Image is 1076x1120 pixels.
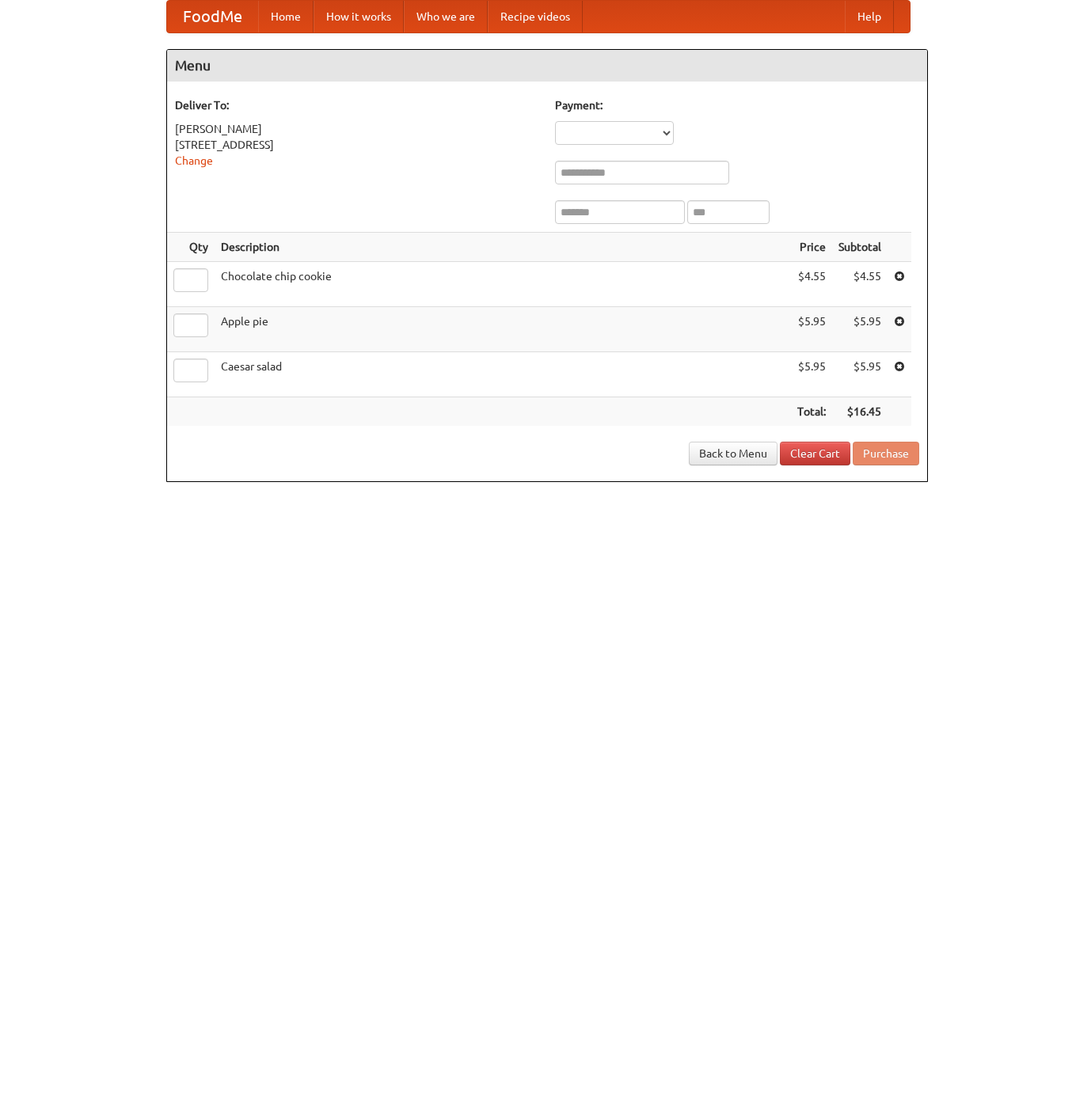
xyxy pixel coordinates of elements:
[175,97,539,113] h5: Deliver To:
[791,307,832,352] td: $5.95
[832,397,888,427] th: $16.45
[175,137,539,153] div: [STREET_ADDRESS]
[167,1,258,32] a: FoodMe
[853,442,919,465] button: Purchase
[258,1,314,32] a: Home
[314,1,404,32] a: How it works
[215,352,791,397] td: Caesar salad
[791,233,832,262] th: Price
[689,442,778,465] a: Back to Menu
[780,442,850,465] a: Clear Cart
[791,397,832,427] th: Total:
[175,154,213,167] a: Change
[845,1,894,32] a: Help
[832,233,888,262] th: Subtotal
[791,352,832,397] td: $5.95
[175,121,539,137] div: [PERSON_NAME]
[555,97,919,113] h5: Payment:
[215,307,791,352] td: Apple pie
[488,1,583,32] a: Recipe videos
[404,1,488,32] a: Who we are
[215,233,791,262] th: Description
[832,262,888,307] td: $4.55
[215,262,791,307] td: Chocolate chip cookie
[167,233,215,262] th: Qty
[167,50,927,82] h4: Menu
[791,262,832,307] td: $4.55
[832,307,888,352] td: $5.95
[832,352,888,397] td: $5.95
